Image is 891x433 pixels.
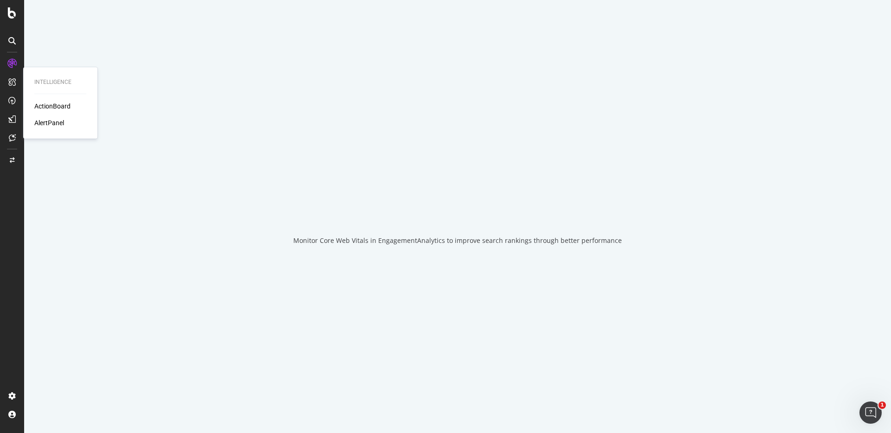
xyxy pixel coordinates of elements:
[424,188,491,221] div: animation
[293,236,622,245] div: Monitor Core Web Vitals in EngagementAnalytics to improve search rankings through better performance
[878,401,886,409] span: 1
[34,102,71,111] a: ActionBoard
[34,78,86,86] div: Intelligence
[34,118,64,127] a: AlertPanel
[859,401,882,424] iframe: Intercom live chat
